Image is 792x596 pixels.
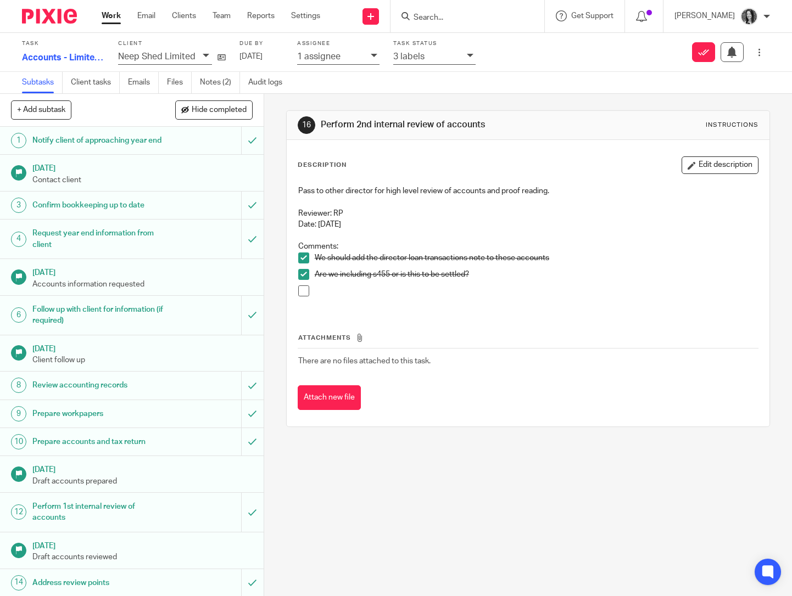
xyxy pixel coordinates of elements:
div: 6 [11,307,26,323]
a: Subtasks [22,72,63,93]
h1: Request year end information from client [32,225,164,253]
span: Get Support [571,12,613,20]
div: Instructions [706,121,758,130]
h1: Follow up with client for information (if required) [32,301,164,329]
span: Hide completed [192,106,247,115]
img: brodie%203%20small.jpg [740,8,758,25]
h1: Notify client of approaching year end [32,132,164,149]
h1: [DATE] [32,160,253,174]
p: 1 assignee [297,52,341,61]
a: Emails [128,72,159,93]
a: Clients [172,10,196,21]
img: Pixie [22,9,77,24]
div: 8 [11,378,26,393]
span: Attachments [298,335,351,341]
a: Notes (2) [200,72,240,93]
p: Draft accounts reviewed [32,552,253,563]
h1: Prepare workpapers [32,406,164,422]
p: Contact client [32,175,253,185]
p: Accounts information requested [32,279,253,290]
h1: Perform 2nd internal review of accounts [321,119,551,131]
button: Edit description [682,156,758,174]
a: Work [102,10,121,21]
h1: [DATE] [32,341,253,355]
a: Settings [291,10,320,21]
button: Attach new file [298,385,361,410]
h1: Review accounting records [32,377,164,393]
p: Neep Shed Limited [118,52,196,61]
p: Draft accounts prepared [32,476,253,487]
p: Reviewer: RP [298,208,758,219]
h1: Perform 1st internal review of accounts [32,498,164,526]
p: Client follow up [32,355,253,366]
label: Task [22,40,104,47]
div: 9 [11,406,26,421]
h1: [DATE] [32,462,253,475]
h1: Address review points [32,575,164,591]
input: Search [412,13,511,23]
p: Are we including s455 or is this to be settled? [315,269,758,280]
button: Hide completed [175,100,253,119]
button: + Add subtask [11,100,71,119]
p: Description [298,161,347,170]
a: Files [167,72,192,93]
a: Team [213,10,231,21]
label: Due by [239,40,283,47]
span: There are no files attached to this task. [298,357,431,365]
div: 12 [11,504,26,520]
label: Assignee [297,40,380,47]
label: Task status [393,40,476,47]
a: Email [137,10,155,21]
div: 14 [11,575,26,591]
div: 1 [11,133,26,148]
div: 10 [11,434,26,449]
div: 3 [11,198,26,213]
a: Audit logs [248,72,291,93]
p: 3 labels [393,52,425,61]
p: Date: [DATE] [298,219,758,230]
p: Comments: [298,241,758,252]
h1: [DATE] [32,538,253,552]
p: Pass to other director for high level review of accounts and proof reading. [298,185,758,196]
p: [PERSON_NAME] [674,10,735,21]
a: Client tasks [71,72,120,93]
p: We should add the director loan transactions note to these accounts [315,252,758,263]
div: 4 [11,232,26,247]
h1: Prepare accounts and tax return [32,434,164,450]
span: [DATE] [239,53,263,60]
h1: Confirm bookkeeping up to date [32,197,164,213]
div: 16 [298,116,315,134]
label: Client [118,40,226,47]
a: Reports [247,10,275,21]
h1: [DATE] [32,265,253,278]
